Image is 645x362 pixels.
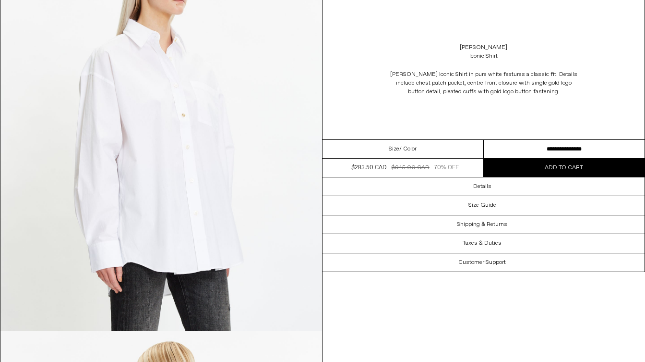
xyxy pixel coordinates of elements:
[460,43,507,52] a: [PERSON_NAME]
[458,259,506,266] h3: Customer Support
[457,221,507,228] h3: Shipping & Returns
[484,159,645,177] button: Add to cart
[469,52,498,61] div: Iconic Shirt
[392,163,430,172] div: $945.00 CAD
[434,163,459,172] div: 70% OFF
[351,163,386,172] div: $283.50 CAD
[389,145,399,153] span: Size
[468,202,496,209] h3: Size Guide
[545,164,583,172] span: Add to cart
[473,183,491,190] h3: Details
[388,70,580,96] div: [PERSON_NAME] Iconic Shirt in pure white features a classic fit. Details include chest patch pock...
[399,145,417,153] span: / Color
[463,240,502,247] h3: Taxes & Duties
